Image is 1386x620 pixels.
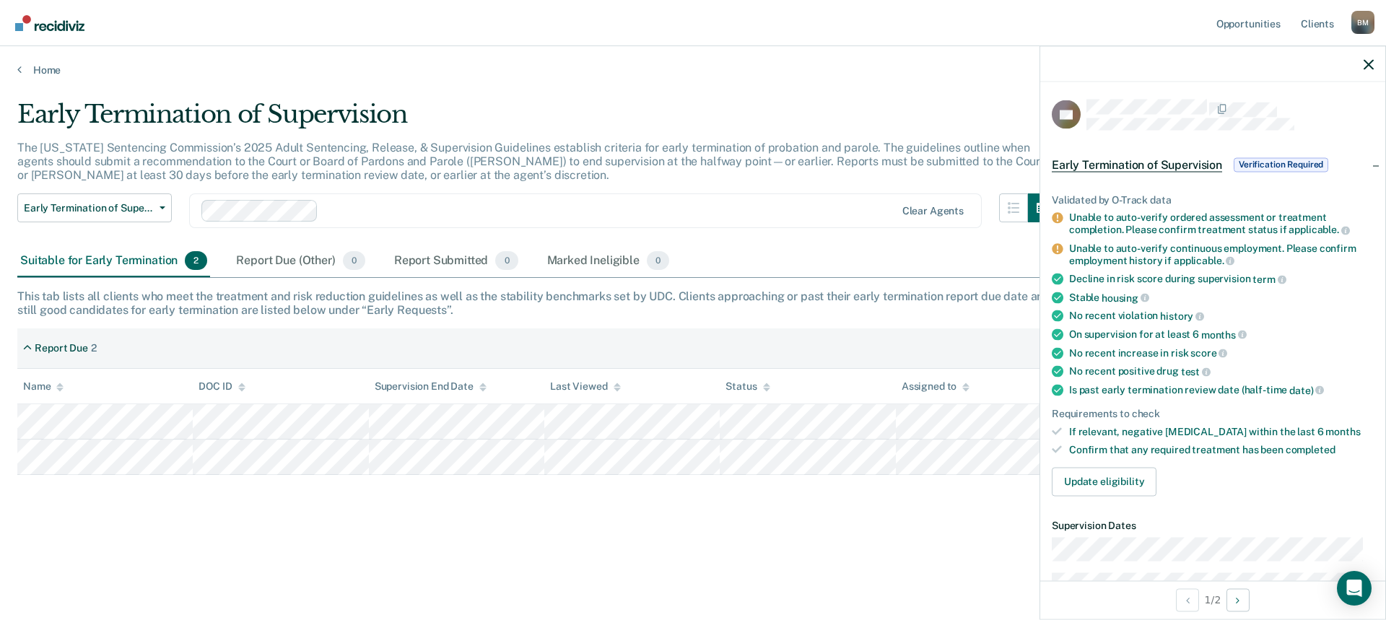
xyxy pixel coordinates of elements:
div: Is past early termination review date (half-time [1069,383,1374,396]
span: 0 [343,251,365,270]
dt: Supervision Dates [1052,519,1374,531]
div: Last Viewed [550,380,620,393]
span: date) [1289,384,1324,396]
div: No recent increase in risk [1069,346,1374,359]
span: 0 [495,251,518,270]
div: Report Due (Other) [233,245,367,277]
div: Report Submitted [391,245,521,277]
div: Open Intercom Messenger [1337,571,1372,606]
div: Decline in risk score during supervision [1069,273,1374,286]
div: Clear agents [902,205,964,217]
span: months [1201,328,1247,340]
div: Name [23,380,64,393]
div: Assigned to [902,380,969,393]
span: 2 [185,251,207,270]
p: The [US_STATE] Sentencing Commission’s 2025 Adult Sentencing, Release, & Supervision Guidelines e... [17,141,1045,182]
div: 1 / 2 [1040,580,1385,619]
div: Unable to auto-verify ordered assessment or treatment completion. Please confirm treatment status... [1069,211,1374,236]
div: Stable [1069,291,1374,304]
div: Requirements to check [1052,408,1374,420]
img: Recidiviz [15,15,84,31]
button: Update eligibility [1052,467,1156,496]
div: Status [725,380,770,393]
span: term [1252,273,1286,284]
div: This tab lists all clients who meet the treatment and risk reduction guidelines as well as the st... [17,289,1369,317]
span: housing [1102,292,1149,303]
span: Early Termination of Supervision [1052,157,1222,172]
div: On supervision for at least 6 [1069,328,1374,341]
div: Confirm that any required treatment has been [1069,443,1374,455]
span: Verification Required [1234,157,1328,172]
span: months [1325,426,1360,437]
span: Early Termination of Supervision [24,202,154,214]
a: Home [17,64,1369,77]
div: If relevant, negative [MEDICAL_DATA] within the last 6 [1069,426,1374,438]
button: Next Opportunity [1226,588,1250,611]
div: Early Termination of SupervisionVerification Required [1040,141,1385,188]
button: Previous Opportunity [1176,588,1199,611]
div: No recent positive drug [1069,365,1374,378]
span: history [1160,310,1204,322]
div: Early Termination of Supervision [17,100,1057,141]
div: No recent violation [1069,310,1374,323]
div: 2 [91,342,97,354]
div: Validated by O-Track data [1052,193,1374,206]
div: Unable to auto-verify continuous employment. Please confirm employment history if applicable. [1069,242,1374,266]
div: Report Due [35,342,88,354]
div: Suitable for Early Termination [17,245,210,277]
span: score [1190,347,1227,359]
div: DOC ID [199,380,245,393]
span: 0 [647,251,669,270]
div: B M [1351,11,1374,34]
div: Supervision End Date [375,380,487,393]
span: test [1181,365,1211,377]
button: Profile dropdown button [1351,11,1374,34]
span: completed [1286,443,1335,455]
div: Marked Ineligible [544,245,673,277]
